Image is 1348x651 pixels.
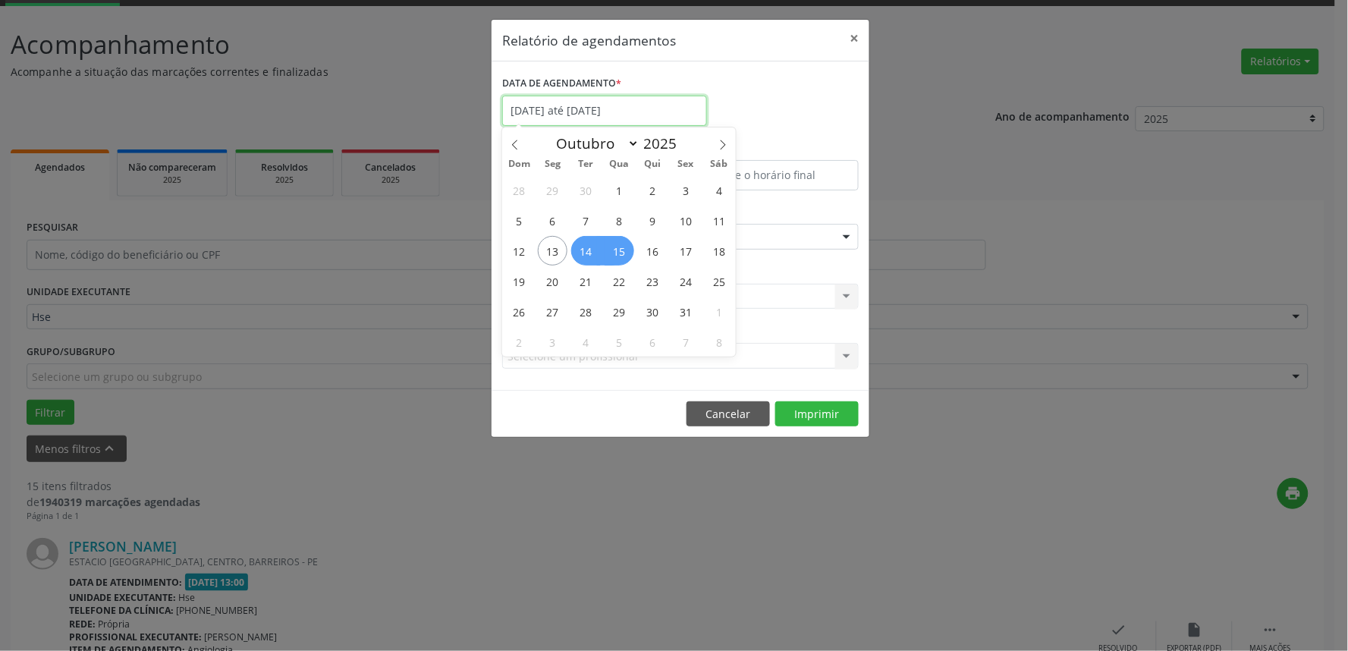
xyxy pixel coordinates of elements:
button: Close [839,20,869,57]
span: Outubro 30, 2025 [638,297,668,326]
span: Setembro 30, 2025 [571,175,601,205]
label: ATÉ [684,137,859,160]
span: Outubro 4, 2025 [705,175,734,205]
label: DATA DE AGENDAMENTO [502,72,621,96]
span: Outubro 20, 2025 [538,266,567,296]
span: Novembro 2, 2025 [504,327,534,357]
span: Outubro 8, 2025 [605,206,634,235]
span: Outubro 27, 2025 [538,297,567,326]
span: Outubro 3, 2025 [671,175,701,205]
span: Qui [636,159,669,169]
span: Outubro 21, 2025 [571,266,601,296]
span: Outubro 24, 2025 [671,266,701,296]
span: Novembro 5, 2025 [605,327,634,357]
span: Outubro 22, 2025 [605,266,634,296]
button: Cancelar [687,401,770,427]
span: Outubro 29, 2025 [605,297,634,326]
span: Novembro 3, 2025 [538,327,567,357]
span: Outubro 13, 2025 [538,236,567,266]
select: Month [549,133,640,154]
input: Selecione o horário final [684,160,859,190]
span: Outubro 7, 2025 [571,206,601,235]
span: Outubro 19, 2025 [504,266,534,296]
span: Outubro 12, 2025 [504,236,534,266]
span: Novembro 4, 2025 [571,327,601,357]
span: Outubro 17, 2025 [671,236,701,266]
span: Outubro 31, 2025 [671,297,701,326]
span: Seg [536,159,569,169]
span: Outubro 2, 2025 [638,175,668,205]
input: Year [639,134,690,153]
span: Outubro 1, 2025 [605,175,634,205]
span: Sáb [702,159,736,169]
span: Outubro 25, 2025 [705,266,734,296]
span: Outubro 15, 2025 [605,236,634,266]
span: Setembro 29, 2025 [538,175,567,205]
span: Outubro 11, 2025 [705,206,734,235]
span: Outubro 10, 2025 [671,206,701,235]
span: Novembro 7, 2025 [671,327,701,357]
input: Selecione uma data ou intervalo [502,96,707,126]
span: Outubro 5, 2025 [504,206,534,235]
span: Outubro 28, 2025 [571,297,601,326]
span: Outubro 14, 2025 [571,236,601,266]
button: Imprimir [775,401,859,427]
span: Outubro 16, 2025 [638,236,668,266]
span: Dom [502,159,536,169]
span: Outubro 26, 2025 [504,297,534,326]
span: Ter [569,159,602,169]
span: Outubro 23, 2025 [638,266,668,296]
span: Novembro 1, 2025 [705,297,734,326]
span: Outubro 18, 2025 [705,236,734,266]
span: Novembro 8, 2025 [705,327,734,357]
span: Qua [602,159,636,169]
span: Outubro 9, 2025 [638,206,668,235]
span: Outubro 6, 2025 [538,206,567,235]
h5: Relatório de agendamentos [502,30,676,50]
span: Novembro 6, 2025 [638,327,668,357]
span: Setembro 28, 2025 [504,175,534,205]
span: Sex [669,159,702,169]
